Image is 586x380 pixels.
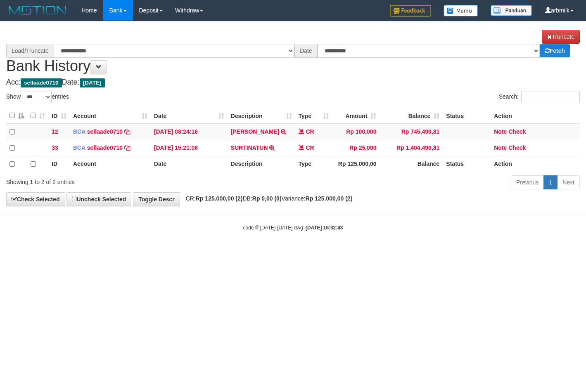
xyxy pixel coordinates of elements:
h4: Acc: Date: [6,78,580,87]
th: Type [295,156,332,172]
div: Showing 1 to 2 of 2 entries [6,175,238,186]
td: Rp 1,404,490,81 [380,140,443,156]
img: MOTION_logo.png [6,4,69,17]
a: Check [508,128,526,135]
th: Status [443,156,491,172]
th: Date: activate to sort column ascending [151,108,228,124]
th: : activate to sort column descending [6,108,27,124]
a: sellaade0710 [87,128,123,135]
a: Copy sellaade0710 to clipboard [124,144,130,151]
span: CR [306,144,314,151]
a: Fetch [540,44,570,57]
th: Amount: activate to sort column ascending [332,108,380,124]
td: Rp 25,000 [332,140,380,156]
a: Next [557,175,580,189]
a: SURTINATUN [231,144,268,151]
th: Date [151,156,228,172]
th: Account: activate to sort column ascending [70,108,151,124]
th: Action [491,108,580,124]
label: Search: [499,91,580,103]
strong: [DATE] 16:32:43 [306,225,343,231]
th: : activate to sort column ascending [27,108,48,124]
div: Date [294,44,318,58]
th: Balance: activate to sort column ascending [380,108,443,124]
span: CR [306,128,314,135]
a: Check [508,144,526,151]
a: Previous [511,175,544,189]
span: 33 [52,144,58,151]
a: Copy sellaade0710 to clipboard [124,128,130,135]
th: Type: activate to sort column ascending [295,108,332,124]
td: Rp 745,490,81 [380,124,443,140]
th: Action [491,156,580,172]
td: [DATE] 08:24:16 [151,124,228,140]
a: Toggle Descr [133,192,180,206]
img: Feedback.jpg [390,5,431,17]
small: code © [DATE]-[DATE] dwg | [243,225,343,231]
a: sellaade0710 [87,144,123,151]
img: Button%20Memo.svg [444,5,478,17]
a: 1 [543,175,558,189]
strong: Rp 0,00 (0) [252,195,282,202]
th: Balance [380,156,443,172]
span: BCA [73,144,85,151]
div: Load/Truncate [6,44,54,58]
th: ID [48,156,70,172]
strong: Rp 125.000,00 (2) [196,195,243,202]
span: [DATE] [80,78,105,87]
th: ID: activate to sort column ascending [48,108,70,124]
a: Note [494,128,507,135]
h1: Bank History [6,30,580,74]
th: Status [443,108,491,124]
span: 12 [52,128,58,135]
label: Show entries [6,91,69,103]
img: panduan.png [491,5,532,16]
span: BCA [73,128,85,135]
td: [DATE] 15:21:08 [151,140,228,156]
span: CR: DB: Variance: [182,195,353,202]
th: Description: activate to sort column ascending [228,108,295,124]
a: [PERSON_NAME] [231,128,279,135]
span: sellaade0710 [21,78,62,87]
strong: Rp 125.000,00 (2) [306,195,353,202]
a: Truncate [542,30,580,44]
th: Rp 125.000,00 [332,156,380,172]
select: Showentries [21,91,52,103]
a: Check Selected [6,192,65,206]
a: Note [494,144,507,151]
th: Description [228,156,295,172]
th: Account [70,156,151,172]
a: Uncheck Selected [66,192,131,206]
td: Rp 100,000 [332,124,380,140]
input: Search: [521,91,580,103]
